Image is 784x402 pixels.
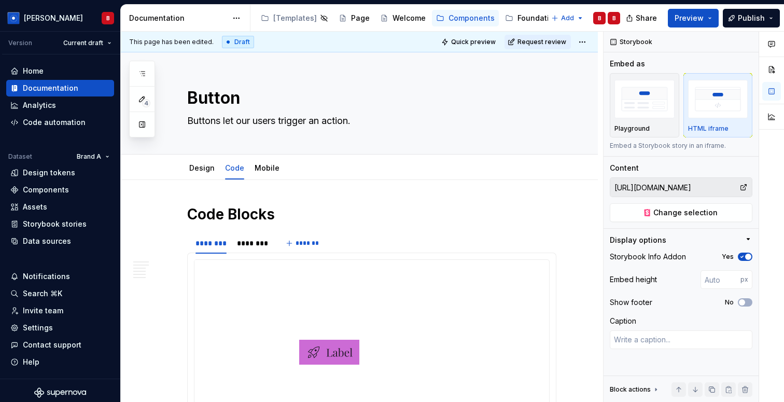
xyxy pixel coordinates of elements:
[561,14,574,22] span: Add
[6,80,114,96] a: Documentation
[6,285,114,302] button: Search ⌘K
[610,297,652,308] div: Show footer
[23,185,69,195] div: Components
[610,163,639,173] div: Content
[23,219,87,229] div: Storybook stories
[688,124,729,133] p: HTML iframe
[6,302,114,319] a: Invite team
[34,387,86,398] svg: Supernova Logo
[723,9,780,27] button: Publish
[59,36,116,50] button: Current draft
[23,323,53,333] div: Settings
[6,354,114,370] button: Help
[610,73,679,137] button: placeholderPlayground
[722,253,734,261] label: Yes
[610,252,686,262] div: Storybook Info Addon
[610,274,657,285] div: Embed height
[438,35,500,49] button: Quick preview
[610,203,752,222] button: Change selection
[6,199,114,215] a: Assets
[517,13,563,23] div: Foundations
[6,320,114,336] a: Settings
[8,39,32,47] div: Version
[610,316,636,326] div: Caption
[501,10,567,26] a: Foundations
[621,9,664,27] button: Share
[222,36,254,48] div: Draft
[505,35,571,49] button: Request review
[6,97,114,114] a: Analytics
[257,10,332,26] a: [Templates]
[432,10,499,26] a: Components
[6,216,114,232] a: Storybook stories
[610,235,666,245] div: Display options
[598,14,601,22] div: B
[187,205,556,224] h1: Code Blocks
[77,153,101,161] span: Brand A
[221,157,248,178] div: Code
[185,113,554,129] textarea: Buttons let our users trigger an action.
[610,385,651,394] div: Block actions
[668,9,719,27] button: Preview
[517,38,566,46] span: Request review
[129,38,214,46] span: This page has been edited.
[610,382,660,397] div: Block actions
[6,182,114,198] a: Components
[7,12,20,24] img: 049812b6-2877-400d-9dc9-987621144c16.png
[225,163,244,172] a: Code
[688,80,748,118] img: placeholder
[6,114,114,131] a: Code automation
[610,59,645,69] div: Embed as
[72,149,114,164] button: Brand A
[23,306,63,316] div: Invite team
[257,8,546,29] div: Page tree
[610,142,752,150] div: Embed a Storybook story in an iframe.
[23,288,62,299] div: Search ⌘K
[612,14,616,22] div: B
[393,13,426,23] div: Welcome
[683,73,753,137] button: placeholderHTML iframe
[738,13,765,23] span: Publish
[250,157,284,178] div: Mobile
[185,86,554,110] textarea: Button
[23,117,86,128] div: Code automation
[6,164,114,181] a: Design tokens
[610,235,752,245] button: Display options
[24,13,83,23] div: [PERSON_NAME]
[725,298,734,307] label: No
[129,13,227,23] div: Documentation
[23,83,78,93] div: Documentation
[23,271,70,282] div: Notifications
[701,270,740,289] input: Auto
[23,236,71,246] div: Data sources
[23,100,56,110] div: Analytics
[23,66,44,76] div: Home
[23,168,75,178] div: Design tokens
[273,13,317,23] div: [Templates]
[548,11,587,25] button: Add
[8,153,32,161] div: Dataset
[636,13,657,23] span: Share
[2,7,118,29] button: [PERSON_NAME]B
[449,13,495,23] div: Components
[106,14,110,22] div: B
[189,163,215,172] a: Design
[653,207,718,218] span: Change selection
[376,10,430,26] a: Welcome
[6,233,114,249] a: Data sources
[6,337,114,353] button: Contact support
[142,99,150,107] span: 4
[23,357,39,367] div: Help
[675,13,704,23] span: Preview
[63,39,103,47] span: Current draft
[614,80,675,118] img: placeholder
[351,13,370,23] div: Page
[6,63,114,79] a: Home
[614,124,650,133] p: Playground
[740,275,748,284] p: px
[451,38,496,46] span: Quick preview
[6,268,114,285] button: Notifications
[23,202,47,212] div: Assets
[23,340,81,350] div: Contact support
